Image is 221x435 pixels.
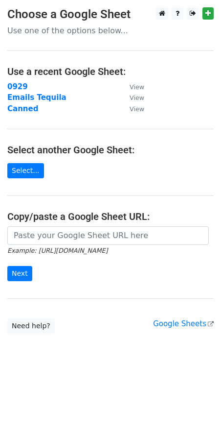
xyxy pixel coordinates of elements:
a: Google Sheets [153,319,214,328]
small: Example: [URL][DOMAIN_NAME] [7,247,108,254]
a: View [120,93,144,102]
a: View [120,82,144,91]
input: Paste your Google Sheet URL here [7,226,209,245]
a: Emails Tequila [7,93,66,102]
h4: Use a recent Google Sheet: [7,66,214,77]
a: Select... [7,163,44,178]
h4: Copy/paste a Google Sheet URL: [7,211,214,222]
small: View [130,94,144,101]
h4: Select another Google Sheet: [7,144,214,156]
small: View [130,83,144,91]
a: Canned [7,104,38,113]
a: View [120,104,144,113]
a: 0929 [7,82,28,91]
a: Need help? [7,318,55,334]
input: Next [7,266,32,281]
h3: Choose a Google Sheet [7,7,214,22]
small: View [130,105,144,113]
p: Use one of the options below... [7,25,214,36]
